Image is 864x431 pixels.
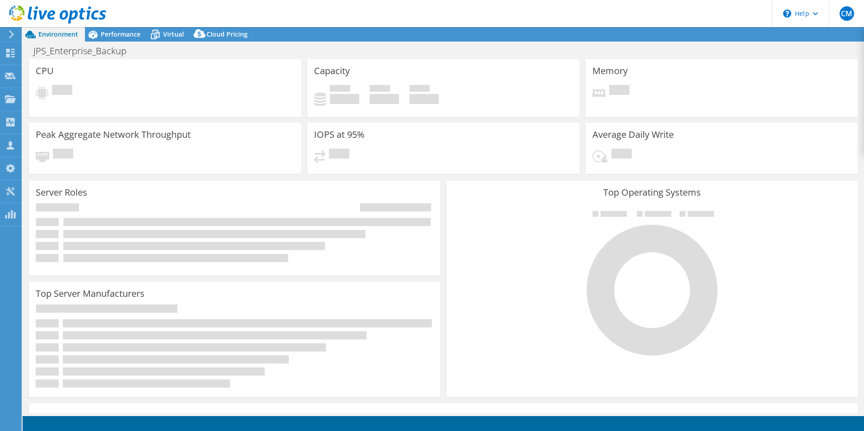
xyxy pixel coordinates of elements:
[38,30,78,38] span: Environment
[453,187,851,197] h3: Top Operating Systems
[163,30,184,38] span: Virtual
[330,85,350,94] span: Used
[52,85,72,97] span: Pending
[101,30,141,38] span: Performance
[314,130,365,140] h3: IOPS at 95%
[36,289,145,299] h3: Top Server Manufacturers
[330,94,359,104] h4: 0 GiB
[592,130,674,140] h3: Average Daily Write
[840,6,854,21] span: CM
[36,187,87,197] h3: Server Roles
[329,149,349,161] span: Pending
[409,85,430,94] span: Total
[592,66,628,76] h3: Memory
[611,149,632,161] span: Pending
[314,66,350,76] h3: Capacity
[409,94,439,104] h4: 0 GiB
[370,85,390,94] span: Free
[36,66,54,76] h3: CPU
[783,9,791,18] svg: \n
[609,85,629,97] span: Pending
[29,46,141,56] h1: JPS_Enterprise_Backup
[370,94,399,104] h4: 0 GiB
[36,130,191,140] h3: Peak Aggregate Network Throughput
[207,30,248,38] span: Cloud Pricing
[53,149,73,161] span: Pending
